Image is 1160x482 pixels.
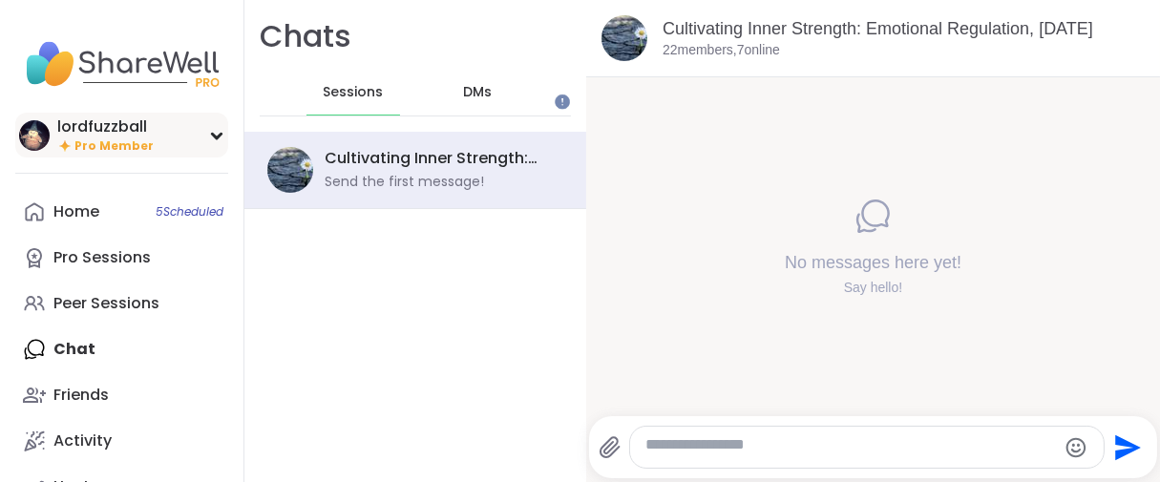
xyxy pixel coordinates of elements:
[663,19,1093,38] a: Cultivating Inner Strength: Emotional Regulation, [DATE]
[325,148,552,169] div: Cultivating Inner Strength: Emotional Regulation, [DATE]
[74,138,154,155] span: Pro Member
[267,147,313,193] img: Cultivating Inner Strength: Emotional Regulation, Sep 09
[601,15,647,61] img: Cultivating Inner Strength: Emotional Regulation, Sep 09
[15,372,228,418] a: Friends
[1065,436,1087,459] button: Emoji picker
[15,281,228,326] a: Peer Sessions
[1105,426,1148,469] button: Send
[156,204,223,220] span: 5 Scheduled
[323,83,383,102] span: Sessions
[19,120,50,151] img: lordfuzzball
[57,116,154,137] div: lordfuzzball
[15,235,228,281] a: Pro Sessions
[325,173,484,192] div: Send the first message!
[15,31,228,97] img: ShareWell Nav Logo
[53,201,99,222] div: Home
[645,435,1057,460] textarea: Type your message
[53,385,109,406] div: Friends
[555,94,570,110] iframe: Spotlight
[260,15,351,58] h1: Chats
[785,278,961,297] div: Say hello!
[785,250,961,274] h4: No messages here yet!
[15,418,228,464] a: Activity
[53,247,151,268] div: Pro Sessions
[53,430,112,451] div: Activity
[15,189,228,235] a: Home5Scheduled
[53,293,159,314] div: Peer Sessions
[463,83,492,102] span: DMs
[663,41,780,60] p: 22 members, 7 online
